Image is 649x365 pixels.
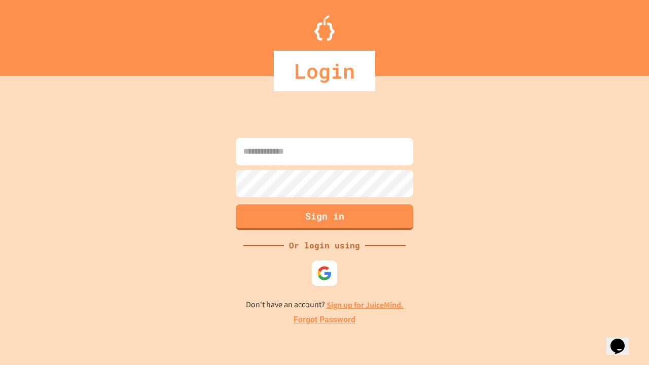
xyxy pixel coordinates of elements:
[314,15,335,41] img: Logo.svg
[246,299,404,311] p: Don't have an account?
[294,314,355,326] a: Forgot Password
[236,204,413,230] button: Sign in
[284,239,365,251] div: Or login using
[317,266,332,281] img: google-icon.svg
[565,280,639,323] iframe: chat widget
[327,300,404,310] a: Sign up for JuiceMind.
[274,51,375,91] div: Login
[606,324,639,355] iframe: chat widget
